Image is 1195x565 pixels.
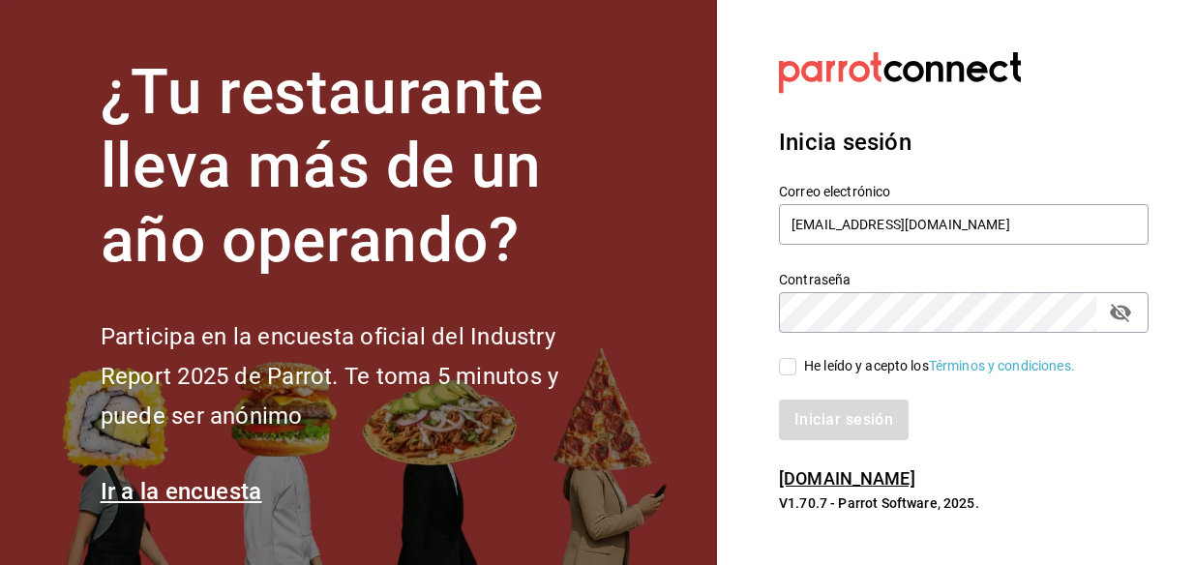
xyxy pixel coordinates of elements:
h3: Inicia sesión [779,125,1149,160]
h1: ¿Tu restaurante lleva más de un año operando? [101,56,623,279]
h2: Participa en la encuesta oficial del Industry Report 2025 de Parrot. Te toma 5 minutos y puede se... [101,317,623,435]
p: V1.70.7 - Parrot Software, 2025. [779,493,1149,513]
a: Ir a la encuesta [101,478,262,505]
div: He leído y acepto los [804,356,1075,376]
a: [DOMAIN_NAME] [779,468,915,489]
label: Correo electrónico [779,184,1149,197]
label: Contraseña [779,272,1149,285]
input: Ingresa tu correo electrónico [779,204,1149,245]
button: passwordField [1104,296,1137,329]
a: Términos y condiciones. [929,358,1075,373]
